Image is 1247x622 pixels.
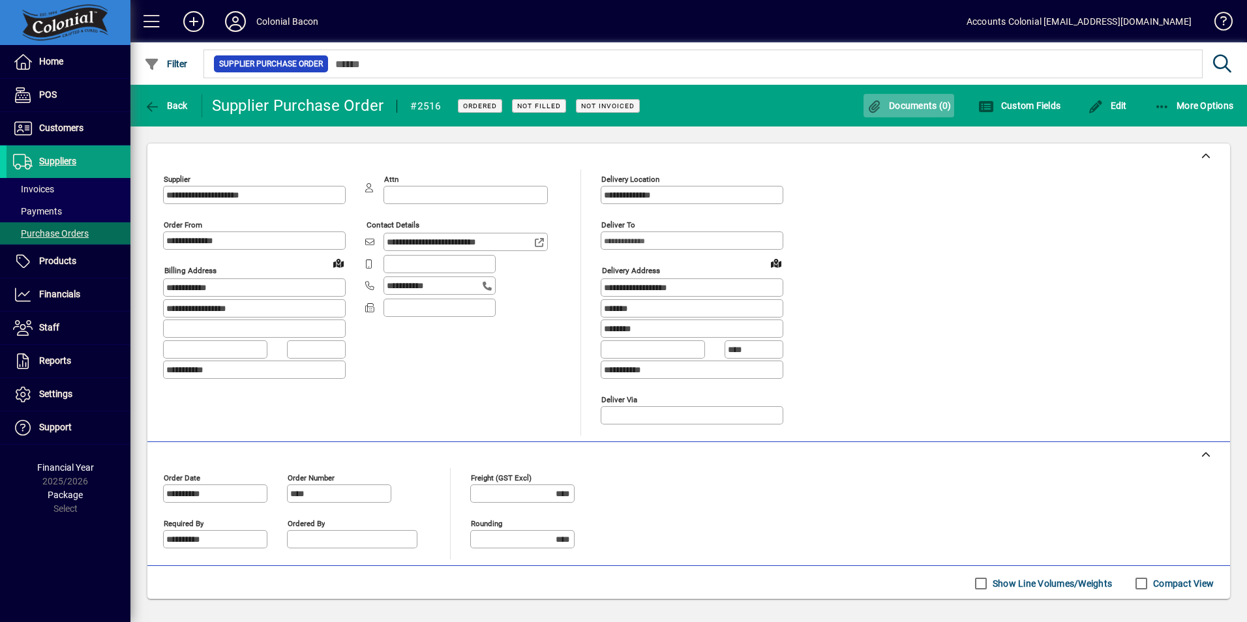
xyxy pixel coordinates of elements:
[581,102,635,110] span: Not Invoiced
[7,245,130,278] a: Products
[164,473,200,482] mat-label: Order date
[39,289,80,299] span: Financials
[1088,100,1127,111] span: Edit
[215,10,256,33] button: Profile
[601,175,659,184] mat-label: Delivery Location
[967,11,1192,32] div: Accounts Colonial [EMAIL_ADDRESS][DOMAIN_NAME]
[978,100,1060,111] span: Custom Fields
[463,102,497,110] span: Ordered
[517,102,561,110] span: Not Filled
[7,200,130,222] a: Payments
[7,411,130,444] a: Support
[164,175,190,184] mat-label: Supplier
[867,100,952,111] span: Documents (0)
[288,518,325,527] mat-label: Ordered by
[328,252,349,273] a: View on map
[975,94,1064,117] button: Custom Fields
[37,462,94,473] span: Financial Year
[471,518,502,527] mat-label: Rounding
[471,473,532,482] mat-label: Freight (GST excl)
[1205,3,1231,45] a: Knowledge Base
[39,89,57,100] span: POS
[410,96,441,117] div: #2516
[39,422,72,432] span: Support
[173,10,215,33] button: Add
[212,95,384,116] div: Supplier Purchase Order
[7,112,130,145] a: Customers
[13,184,54,194] span: Invoices
[766,252,787,273] a: View on map
[144,59,188,69] span: Filter
[7,79,130,111] a: POS
[1151,94,1237,117] button: More Options
[141,52,191,76] button: Filter
[13,206,62,216] span: Payments
[1154,100,1234,111] span: More Options
[39,355,71,366] span: Reports
[7,278,130,311] a: Financials
[39,256,76,266] span: Products
[39,156,76,166] span: Suppliers
[7,345,130,378] a: Reports
[7,378,130,411] a: Settings
[13,228,89,239] span: Purchase Orders
[601,220,635,230] mat-label: Deliver To
[164,220,202,230] mat-label: Order from
[39,56,63,67] span: Home
[39,322,59,333] span: Staff
[130,94,202,117] app-page-header-button: Back
[39,123,83,133] span: Customers
[7,178,130,200] a: Invoices
[7,312,130,344] a: Staff
[288,473,335,482] mat-label: Order number
[141,94,191,117] button: Back
[7,222,130,244] a: Purchase Orders
[39,389,72,399] span: Settings
[256,11,318,32] div: Colonial Bacon
[7,46,130,78] a: Home
[1150,577,1214,590] label: Compact View
[990,577,1112,590] label: Show Line Volumes/Weights
[601,394,637,404] mat-label: Deliver via
[48,490,83,500] span: Package
[1085,94,1130,117] button: Edit
[384,175,398,184] mat-label: Attn
[164,518,203,527] mat-label: Required by
[144,100,188,111] span: Back
[864,94,955,117] button: Documents (0)
[219,57,323,70] span: Supplier Purchase Order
